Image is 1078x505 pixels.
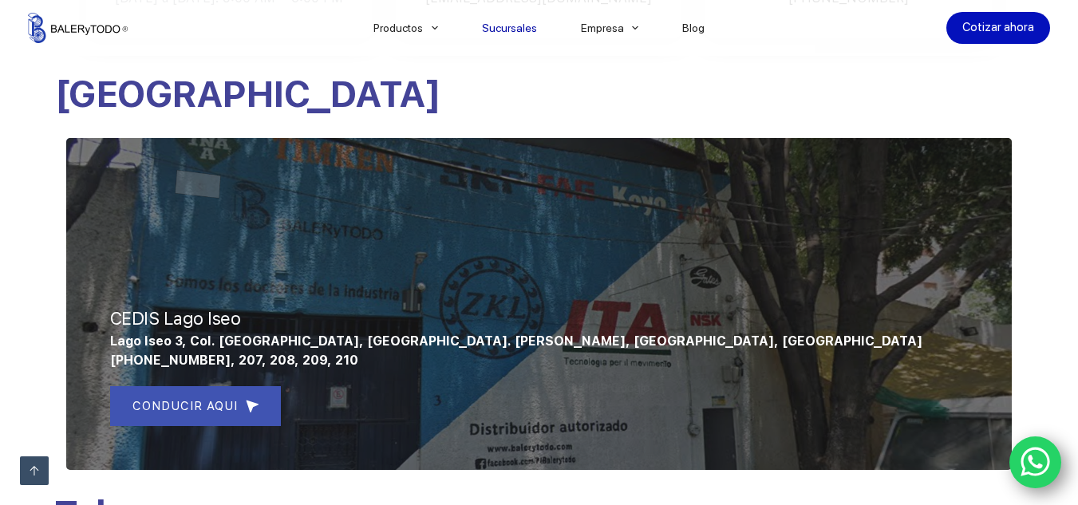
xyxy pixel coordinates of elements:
[946,12,1050,44] a: Cotizar ahora
[132,397,238,416] span: CONDUCIR AQUI
[1009,436,1062,489] a: WhatsApp
[110,353,358,368] span: [PHONE_NUMBER], 207, 208, 209, 210
[54,72,440,116] span: [GEOGRAPHIC_DATA]
[110,308,241,329] span: CEDIS Lago Iseo
[20,456,49,485] a: Ir arriba
[110,333,922,349] span: Lago Iseo 3, Col. [GEOGRAPHIC_DATA], [GEOGRAPHIC_DATA]. [PERSON_NAME], [GEOGRAPHIC_DATA], [GEOGRA...
[110,386,281,426] a: CONDUCIR AQUI
[28,13,128,43] img: Balerytodo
